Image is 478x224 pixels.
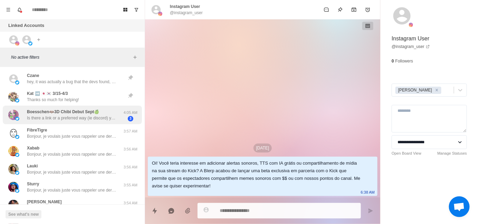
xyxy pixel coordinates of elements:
a: @instagram_user [392,43,430,50]
button: Add media [181,204,195,218]
p: 3:55 AM [122,182,139,188]
button: See what's new [6,210,41,218]
button: Notifications [14,4,25,15]
p: 6:38 AM [361,188,375,196]
p: Boesschen🦇3D Chibi Debut Sept🍏 [27,109,99,115]
button: Quick replies [148,204,162,218]
p: 4:05 AM [122,110,139,116]
img: picture [8,91,19,102]
button: Board View [120,4,131,15]
button: Send message [364,204,377,218]
img: picture [15,117,19,121]
p: 3:56 AM [122,146,139,152]
button: Menu [3,4,14,15]
div: Remove Jayson [433,87,441,94]
p: Is there a link or a preferred way (ie discord) you want to have the call on? [27,115,117,121]
p: Bonjour, je voulais juste vous rappeler une dernière fois si vous avez manqué notre message avant... [27,133,117,139]
button: Add reminder [361,3,375,17]
p: Xabab [27,145,39,151]
img: picture [15,153,19,157]
button: Archive [347,3,361,17]
img: picture [15,41,19,46]
button: Add filters [131,53,139,61]
span: 3 [128,116,133,121]
img: picture [8,164,19,174]
p: FibreTigre [27,127,47,133]
p: Followers [395,58,413,64]
p: Thanks so much for helping! [27,97,79,103]
button: Add account [35,36,43,44]
button: Show unread conversations [131,4,142,15]
p: 3:56 AM [122,164,139,170]
img: picture [8,128,19,138]
p: 0 [392,58,394,64]
img: picture [8,200,19,210]
button: Mark as unread [319,3,333,17]
a: Open Board View [392,150,421,156]
p: @instagram_user [170,10,203,16]
p: Czane [27,72,39,79]
p: [PERSON_NAME] [27,199,62,205]
p: No active filters [11,54,131,60]
img: picture [15,80,19,85]
p: [DATE] [254,144,272,153]
p: Lauki [27,163,38,169]
p: Linked Accounts [8,22,44,29]
p: Sturry [27,181,39,187]
p: Instagram User [170,3,200,10]
p: Kat ➡️ 🇯🇵🇰🇷 3/15-4/3 [27,90,68,97]
img: picture [15,171,19,175]
img: picture [15,135,19,139]
img: picture [15,189,19,193]
p: 3:57 AM [122,128,139,134]
img: picture [8,110,19,120]
img: picture [28,41,32,46]
img: picture [15,98,19,103]
img: picture [8,182,19,192]
p: hey, it was actually a bug that the devs found, they had pushed up a short-term fix while they pa... [27,79,117,85]
button: Pin [333,3,347,17]
img: picture [8,146,19,156]
img: picture [158,12,162,16]
p: Bonjour, je voulais juste vous rappeler une dernière fois si vous avez manqué notre message avant... [27,187,117,193]
p: Bonjour, je voulais juste vous rappeler une dernière fois si vous avez manqué notre message avant... [27,151,117,157]
p: 3:54 AM [122,200,139,206]
div: Oi! Você teria interesse em adicionar alertas sonoros, TTS com IA grátis ou compartilhamento de m... [152,159,362,190]
p: Instagram User [392,35,429,43]
img: picture [409,23,413,27]
p: Bonjour, je voulais juste vous rappeler une dernière fois si vous avez manqué notre message avant... [27,169,117,175]
a: Open chat [449,196,470,217]
div: [PERSON_NAME] [396,87,433,94]
a: Manage Statuses [437,150,467,156]
button: Reply with AI [164,204,178,218]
